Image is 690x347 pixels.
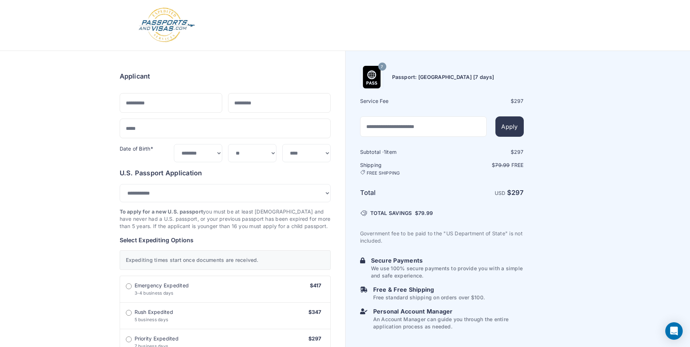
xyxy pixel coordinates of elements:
[120,250,331,270] div: Expediting times start once documents are received.
[511,162,524,168] span: Free
[135,290,174,296] span: 3-4 business days
[495,162,510,168] span: 79.99
[360,148,441,156] h6: Subtotal · item
[495,116,523,137] button: Apply
[373,285,485,294] h6: Free & Free Shipping
[135,317,168,322] span: 5 business days
[514,149,524,155] span: 297
[138,7,196,43] img: Logo
[135,335,179,342] span: Priority Expedited
[392,73,494,81] h6: Passport: [GEOGRAPHIC_DATA] [7 days]
[511,189,524,196] span: 297
[443,97,524,105] div: $
[367,170,400,176] span: FREE SHIPPING
[507,189,524,196] strong: $
[120,71,150,81] h6: Applicant
[120,236,331,244] h6: Select Expediting Options
[360,66,383,88] img: Product Name
[135,282,189,289] span: Emergency Expedited
[308,309,322,315] span: $347
[373,316,524,330] p: An Account Manager can guide you through the entire application process as needed.
[381,62,383,72] span: 7
[495,190,506,196] span: USD
[120,208,203,215] strong: To apply for a new U.S. passport
[373,294,485,301] p: Free standard shipping on orders over $100.
[373,307,524,316] h6: Personal Account Manager
[360,97,441,105] h6: Service Fee
[443,161,524,169] p: $
[310,282,322,288] span: $417
[415,210,433,217] span: $
[514,98,524,104] span: 297
[120,168,331,178] h6: U.S. Passport Application
[120,208,331,230] p: you must be at least [DEMOGRAPHIC_DATA] and have never had a U.S. passport, or your previous pass...
[135,308,173,316] span: Rush Expedited
[371,256,524,265] h6: Secure Payments
[370,210,412,217] span: TOTAL SAVINGS
[360,230,524,244] p: Government fee to be paid to the "US Department of State" is not included.
[418,210,433,216] span: 79.99
[308,335,322,342] span: $297
[384,149,386,155] span: 1
[360,161,441,176] h6: Shipping
[120,145,153,152] label: Date of Birth*
[443,148,524,156] div: $
[371,265,524,279] p: We use 100% secure payments to provide you with a simple and safe experience.
[665,322,683,340] div: Open Intercom Messenger
[360,188,441,198] h6: Total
